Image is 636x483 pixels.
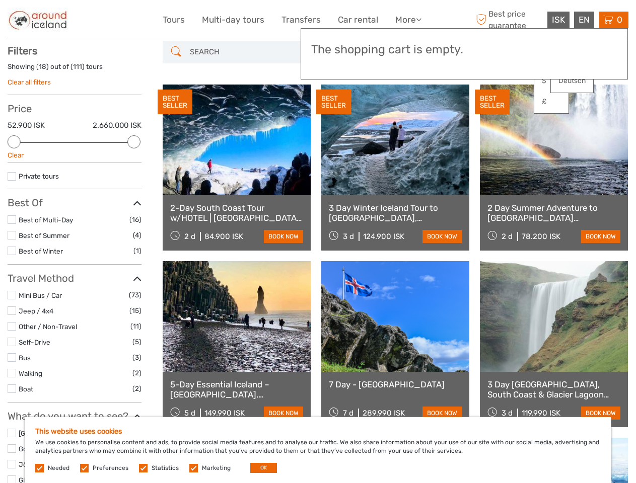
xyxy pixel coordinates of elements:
a: book now [422,230,462,243]
a: Car rental [338,13,378,27]
a: $ [534,72,569,90]
label: 18 [39,62,46,71]
span: 2 d [184,232,195,241]
a: 3 Day Winter Iceland Tour to [GEOGRAPHIC_DATA], [GEOGRAPHIC_DATA], [GEOGRAPHIC_DATA] and [GEOGRAP... [329,203,462,223]
h3: Price [8,103,142,115]
div: Showing ( ) out of ( ) tours [8,62,142,77]
label: 111 [73,62,82,71]
a: 5-Day Essential Iceland – [GEOGRAPHIC_DATA], [GEOGRAPHIC_DATA], Optional Ice Cave tour, [GEOGRAPH... [170,379,303,400]
a: book now [581,407,620,420]
a: Multi-day tours [202,13,264,27]
span: 0 [615,15,624,25]
a: 3 Day [GEOGRAPHIC_DATA], South Coast & Glacier Lagoon Small-Group Tour [487,379,620,400]
div: 84.900 ISK [204,232,243,241]
a: Best of Multi-Day [19,216,73,224]
div: 289.990 ISK [363,409,405,418]
span: (73) [129,289,142,301]
span: (2) [132,383,142,394]
a: Bus [19,354,31,362]
label: Marketing [202,464,231,472]
a: Deutsch [551,72,593,90]
span: (16) [129,214,142,225]
button: OK [250,463,277,473]
div: BEST SELLER [158,90,192,115]
a: 2-Day South Coast Tour w/HOTEL | [GEOGRAPHIC_DATA], [GEOGRAPHIC_DATA], [GEOGRAPHIC_DATA] & Waterf... [170,203,303,223]
div: We use cookies to personalise content and ads, to provide social media features and to analyse ou... [25,417,611,483]
div: BEST SELLER [316,90,351,115]
a: book now [264,407,303,420]
span: ISK [552,15,565,25]
a: book now [581,230,620,243]
label: 2.660.000 ISK [93,120,142,131]
span: 3 d [502,409,513,418]
a: Jeep / 4x4 [19,307,53,315]
span: (11) [130,320,142,332]
strong: Filters [8,45,37,57]
h5: This website uses cookies [35,427,601,436]
a: Transfers [281,13,321,27]
div: Clear [8,150,142,160]
div: BEST SELLER [475,90,510,115]
label: 52.900 ISK [8,120,45,131]
a: Mini Bus / Car [19,291,62,299]
div: 149.990 ISK [204,409,245,418]
span: (15) [129,305,142,316]
div: 124.900 ISK [363,232,404,241]
span: 7 d [343,409,354,418]
a: More [395,13,421,27]
span: (4) [133,229,142,241]
h3: Travel Method [8,272,142,284]
span: (2) [132,367,142,379]
span: 2 d [502,232,513,241]
a: 2 Day Summer Adventure to [GEOGRAPHIC_DATA] [GEOGRAPHIC_DATA], Glacier Hiking, [GEOGRAPHIC_DATA],... [487,203,620,223]
a: Clear all filters [8,78,51,86]
label: Needed [48,464,69,472]
a: Golden Circle [19,445,60,453]
div: 119.990 ISK [522,409,560,418]
a: [GEOGRAPHIC_DATA] [19,429,87,437]
a: Boat [19,385,33,393]
span: 3 d [343,232,354,241]
span: Best price guarantee [473,9,545,31]
span: (5) [132,336,142,348]
a: Jökulsárlón/[GEOGRAPHIC_DATA] [19,460,127,468]
img: Around Iceland [8,8,68,32]
p: We're away right now. Please check back later! [14,18,114,26]
a: Best of Summer [19,231,69,239]
a: book now [264,230,303,243]
a: Other / Non-Travel [19,323,77,331]
span: (3) [132,352,142,363]
a: 7 Day - [GEOGRAPHIC_DATA] [329,379,462,389]
label: Preferences [93,464,128,472]
div: 78.200 ISK [522,232,560,241]
a: Tours [163,13,185,27]
a: Walking [19,369,42,377]
div: EN [574,12,594,28]
h3: The shopping cart is empty. [311,43,617,57]
a: £ [534,93,569,111]
button: Open LiveChat chat widget [116,16,128,28]
span: 5 d [184,409,195,418]
a: Self-Drive [19,338,50,346]
h3: What do you want to see? [8,410,142,422]
label: Statistics [152,464,179,472]
a: Best of Winter [19,247,63,255]
h3: Best Of [8,197,142,209]
a: Private tours [19,172,59,180]
span: (1) [133,245,142,257]
a: book now [422,407,462,420]
input: SEARCH [186,43,306,61]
